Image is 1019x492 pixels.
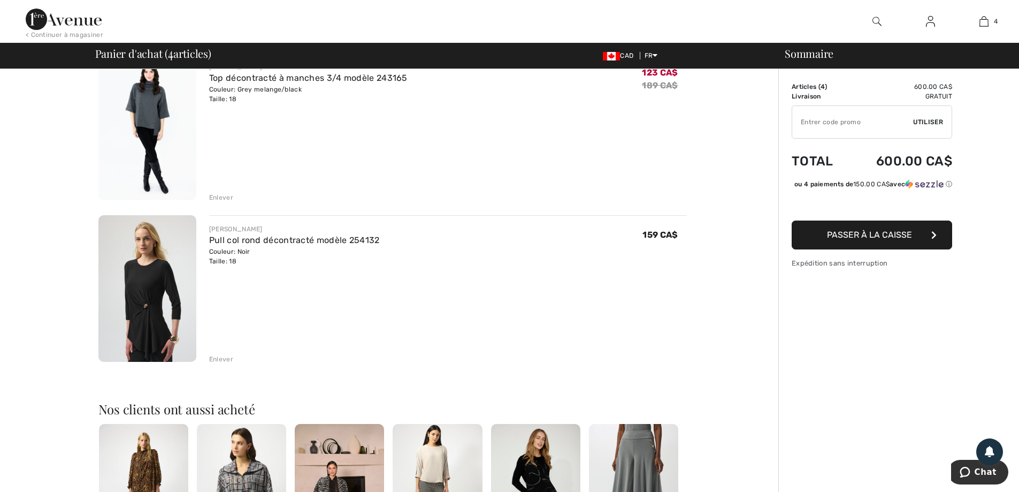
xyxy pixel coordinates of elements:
td: Livraison [792,92,848,101]
img: Canadian Dollar [603,52,620,60]
input: Code promo [792,106,913,138]
div: Sommaire [772,48,1013,59]
span: 150.00 CA$ [853,180,890,188]
span: Panier d'achat ( articles) [95,48,211,59]
img: recherche [872,15,882,28]
a: Top décontracté à manches 3/4 modèle 243165 [209,73,408,83]
td: 600.00 CA$ [848,143,952,179]
div: Expédition sans interruption [792,258,952,268]
button: Passer à la caisse [792,221,952,249]
div: < Continuer à magasiner [26,30,103,40]
a: Pull col rond décontracté modèle 254132 [209,235,380,245]
img: Top décontracté à manches 3/4 modèle 243165 [98,53,196,200]
iframe: PayPal-paypal [792,193,952,217]
img: Mon panier [979,15,989,28]
span: Passer à la caisse [827,230,912,240]
span: 123 CA$ [642,67,678,78]
span: Utiliser [913,117,943,127]
div: Couleur: Grey melange/black Taille: 18 [209,85,408,104]
div: [PERSON_NAME] [209,224,380,234]
span: 159 CA$ [642,230,678,240]
div: ou 4 paiements de avec [794,179,952,189]
div: Enlever [209,193,233,202]
iframe: Ouvre un widget dans lequel vous pouvez chatter avec l’un de nos agents [951,460,1008,487]
span: 4 [168,46,173,59]
h2: Nos clients ont aussi acheté [98,403,687,415]
td: Articles ( ) [792,82,848,92]
td: 600.00 CA$ [848,82,952,92]
span: 4 [821,83,825,90]
img: Sezzle [905,179,944,189]
s: 189 CA$ [642,80,678,90]
span: FR [645,52,658,59]
a: Se connecter [917,15,944,28]
img: Pull col rond décontracté modèle 254132 [98,215,196,362]
div: Enlever [209,354,233,364]
img: Mes infos [926,15,935,28]
a: 4 [957,15,1010,28]
div: Couleur: Noir Taille: 18 [209,247,380,266]
span: 4 [994,17,998,26]
img: 1ère Avenue [26,9,102,30]
td: Gratuit [848,92,952,101]
span: CAD [603,52,638,59]
td: Total [792,143,848,179]
div: ou 4 paiements de150.00 CA$avecSezzle Cliquez pour en savoir plus sur Sezzle [792,179,952,193]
